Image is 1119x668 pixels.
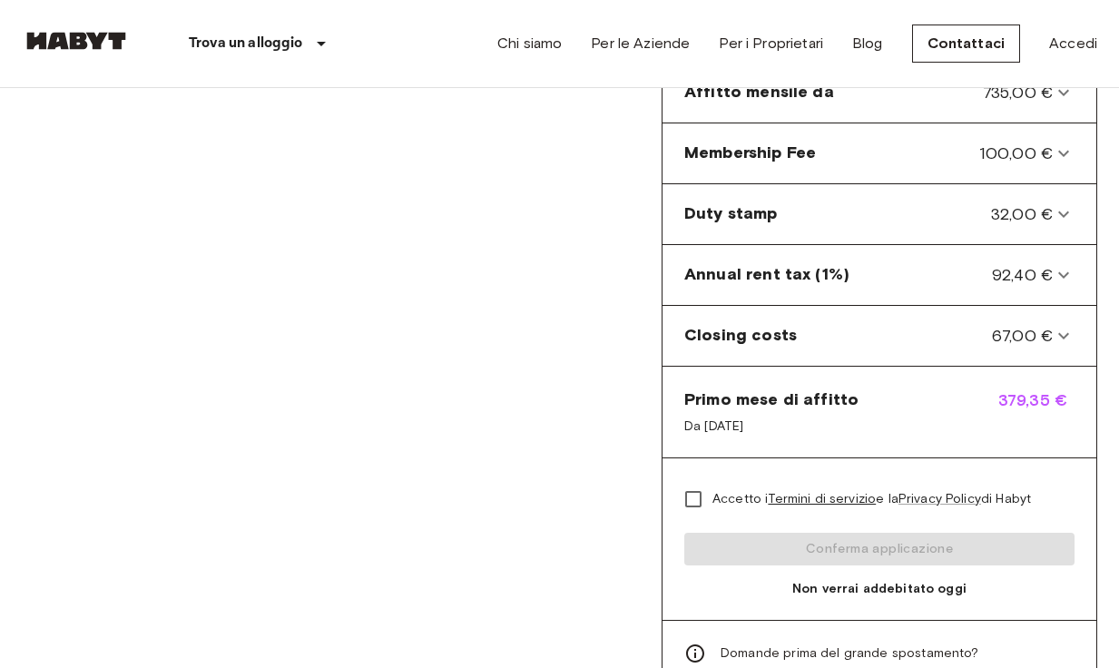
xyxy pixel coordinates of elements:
[719,33,823,54] a: Per i Proprietari
[991,202,1053,226] span: 32,00 €
[684,417,859,436] span: Da [DATE]
[684,263,849,287] span: Annual rent tax (1%)
[992,324,1053,348] span: 67,00 €
[898,491,981,506] a: Privacy Policy
[684,324,797,348] span: Closing costs
[852,33,883,54] a: Blog
[983,81,1053,104] span: 735,00 €
[684,142,816,165] span: Membership Fee
[768,491,876,506] a: Termini di servizio
[998,388,1075,436] span: 379,35 €
[684,388,859,410] span: Primo mese di affitto
[1049,33,1097,54] a: Accedi
[721,644,979,663] span: Domande prima del grande spostamento?
[670,313,1089,359] div: Closing costs67,00 €
[684,202,778,226] span: Duty stamp
[684,81,834,104] span: Affitto mensile da
[684,580,1075,598] span: Non verrai addebitato oggi
[670,70,1089,115] div: Affitto mensile da735,00 €
[912,25,1021,63] a: Contattaci
[979,142,1053,165] span: 100,00 €
[591,33,690,54] a: Per le Aziende
[670,192,1089,237] div: Duty stamp32,00 €
[189,33,303,54] p: Trova un alloggio
[992,263,1053,287] span: 92,40 €
[712,490,1031,508] span: Accetto i e la di Habyt
[670,131,1089,176] div: Membership Fee100,00 €
[670,252,1089,298] div: Annual rent tax (1%)92,40 €
[22,32,131,50] img: Habyt
[497,33,562,54] a: Chi siamo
